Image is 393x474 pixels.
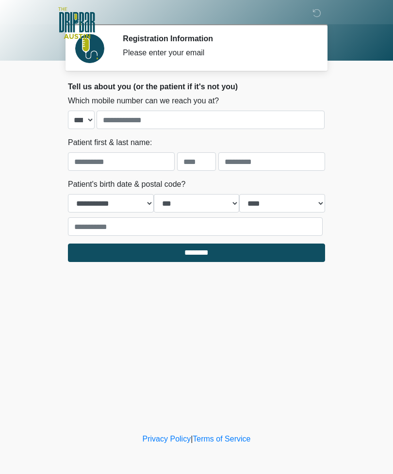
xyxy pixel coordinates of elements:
[68,95,219,107] label: Which mobile number can we reach you at?
[75,34,104,63] img: Agent Avatar
[143,435,191,443] a: Privacy Policy
[123,47,311,59] div: Please enter your email
[193,435,250,443] a: Terms of Service
[68,179,185,190] label: Patient's birth date & postal code?
[68,82,325,91] h2: Tell us about you (or the patient if it's not you)
[68,137,152,148] label: Patient first & last name:
[191,435,193,443] a: |
[58,7,95,39] img: The DRIPBaR - Austin The Domain Logo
